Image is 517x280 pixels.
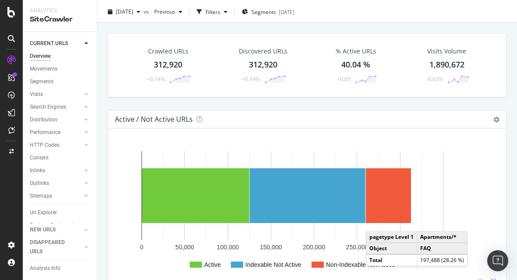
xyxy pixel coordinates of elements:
a: Visits [30,90,82,99]
div: +0.14% [147,75,165,83]
div: Segments [30,77,53,86]
span: vs [144,8,151,15]
td: Object [366,243,417,255]
td: Total [366,254,417,266]
text: Non-Indexable Not Active [326,261,395,268]
div: -0.63% [426,75,443,83]
button: Filters [193,5,231,19]
a: Distribution [30,115,82,124]
div: CURRENT URLS [30,39,68,48]
div: Analysis Info [30,264,60,273]
span: 2025 Aug. 20th [116,8,133,15]
div: Sitemaps [30,191,52,201]
div: Analytics [30,7,90,14]
td: pagetype Level 1 [366,231,417,243]
div: Visits Volume [427,47,466,56]
div: [DATE] [279,8,294,16]
button: Previous [151,5,186,19]
text: 50,000 [175,244,194,251]
a: Search Engines [30,103,82,112]
a: Overview [30,52,91,61]
a: NEW URLS [30,225,82,234]
span: Previous [151,8,175,15]
a: Segments [30,77,91,86]
a: CURRENT URLS [30,39,82,48]
button: [DATE] [104,5,144,19]
div: Inlinks [30,166,45,175]
a: Analysis Info [30,264,91,273]
text: 100,000 [217,244,239,251]
text: 200,000 [303,244,325,251]
div: NEW URLS [30,225,56,234]
a: DISAPPEARED URLS [30,238,82,256]
div: DISAPPEARED URLS [30,238,74,256]
text: 150,000 [260,244,282,251]
div: Outlinks [30,179,49,188]
div: Open Intercom Messenger [487,250,508,271]
div: Url Explorer [30,208,57,217]
text: Active [204,261,221,268]
div: +0.05 [337,75,351,83]
div: Search Engines [30,103,66,112]
div: 312,920 [249,59,277,71]
td: FAQ [417,243,467,255]
text: 250,000 [346,244,368,251]
div: Visits [30,90,43,99]
div: Discovered URLs [239,47,287,56]
td: Apartments/* [417,231,467,243]
a: Url Explorer [30,208,91,217]
div: 40.04 % [341,59,370,71]
div: Performance [30,128,60,137]
text: 0 [140,244,144,251]
div: % Active URLs [336,47,376,56]
div: SiteCrawler [30,14,90,25]
td: 197,488 (28.26 %) [417,254,467,266]
a: Explorer Bookmarks [30,221,91,230]
div: Crawled URLs [148,47,188,56]
div: Content [30,153,49,163]
div: 312,920 [154,59,182,71]
a: Performance [30,128,82,137]
h4: Active / Not Active URLs [115,113,193,125]
div: 1,890,672 [429,59,464,71]
div: Distribution [30,115,57,124]
div: HTTP Codes [30,141,60,150]
a: Outlinks [30,179,82,188]
a: Content [30,153,91,163]
div: +0.14% [242,75,260,83]
a: Inlinks [30,166,82,175]
div: Filters [205,8,220,16]
svg: A chart. [115,142,492,279]
span: Segments [251,8,276,16]
a: HTTP Codes [30,141,82,150]
button: Segments[DATE] [238,5,298,19]
a: Sitemaps [30,191,82,201]
i: Options [493,117,499,123]
text: Indexable Not Active [245,261,301,268]
div: Movements [30,64,57,74]
div: Overview [30,52,51,61]
a: Movements [30,64,91,74]
div: Explorer Bookmarks [30,221,77,230]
